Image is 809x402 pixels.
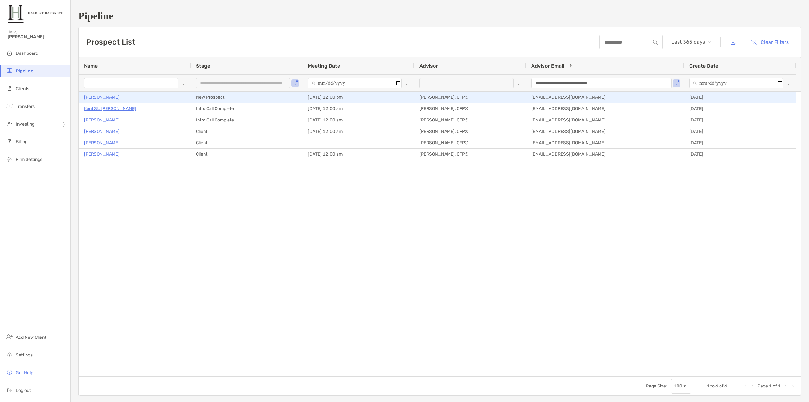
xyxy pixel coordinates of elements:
[16,157,42,162] span: Firm Settings
[6,49,13,57] img: dashboard icon
[526,126,684,137] div: [EMAIL_ADDRESS][DOMAIN_NAME]
[710,383,715,389] span: to
[707,383,709,389] span: 1
[6,333,13,341] img: add_new_client icon
[303,126,414,137] div: [DATE] 12:00 am
[526,149,684,160] div: [EMAIL_ADDRESS][DOMAIN_NAME]
[78,10,801,22] h1: Pipeline
[86,38,135,46] h3: Prospect List
[689,63,718,69] span: Create Date
[684,137,796,148] div: [DATE]
[531,63,564,69] span: Advisor Email
[181,81,186,86] button: Open Filter Menu
[16,352,33,358] span: Settings
[191,137,303,148] div: Client
[16,104,35,109] span: Transfers
[769,383,772,389] span: 1
[84,139,119,147] a: [PERSON_NAME]
[16,335,46,340] span: Add New Client
[414,114,526,126] div: [PERSON_NAME], CFP®
[84,105,136,113] a: Kent St. [PERSON_NAME]
[6,155,13,163] img: firm-settings icon
[16,51,38,56] span: Dashboard
[6,67,13,74] img: pipeline icon
[526,103,684,114] div: [EMAIL_ADDRESS][DOMAIN_NAME]
[414,103,526,114] div: [PERSON_NAME], CFP®
[84,127,119,135] a: [PERSON_NAME]
[404,81,409,86] button: Open Filter Menu
[414,149,526,160] div: [PERSON_NAME], CFP®
[531,78,672,88] input: Advisor Email Filter Input
[303,149,414,160] div: [DATE] 12:00 am
[6,368,13,376] img: get-help icon
[84,78,178,88] input: Name Filter Input
[674,81,679,86] button: Open Filter Menu
[16,370,33,375] span: Get Help
[191,103,303,114] div: Intro Call Complete
[715,383,718,389] span: 6
[303,114,414,126] div: [DATE] 12:00 am
[684,103,796,114] div: [DATE]
[6,138,13,145] img: billing icon
[6,120,13,127] img: investing icon
[191,149,303,160] div: Client
[303,137,414,148] div: -
[773,383,777,389] span: of
[653,40,658,45] img: input icon
[414,137,526,148] div: [PERSON_NAME], CFP®
[303,103,414,114] div: [DATE] 12:00 am
[783,384,788,389] div: Next Page
[6,386,13,394] img: logout icon
[646,383,667,389] div: Page Size:
[308,78,402,88] input: Meeting Date Filter Input
[745,35,794,49] button: Clear Filters
[16,121,34,127] span: Investing
[8,34,67,40] span: [PERSON_NAME]!
[684,126,796,137] div: [DATE]
[684,114,796,126] div: [DATE]
[84,116,119,124] a: [PERSON_NAME]
[191,126,303,137] div: Client
[84,150,119,158] a: [PERSON_NAME]
[791,384,796,389] div: Last Page
[16,68,33,74] span: Pipeline
[84,93,119,101] a: [PERSON_NAME]
[719,383,723,389] span: of
[419,63,438,69] span: Advisor
[191,92,303,103] div: New Prospect
[516,81,521,86] button: Open Filter Menu
[689,78,783,88] input: Create Date Filter Input
[684,149,796,160] div: [DATE]
[8,3,63,25] img: Zoe Logo
[414,92,526,103] div: [PERSON_NAME], CFP®
[293,81,298,86] button: Open Filter Menu
[526,114,684,126] div: [EMAIL_ADDRESS][DOMAIN_NAME]
[750,384,755,389] div: Previous Page
[684,92,796,103] div: [DATE]
[526,137,684,148] div: [EMAIL_ADDRESS][DOMAIN_NAME]
[757,383,768,389] span: Page
[16,86,29,91] span: Clients
[196,63,210,69] span: Stage
[786,81,791,86] button: Open Filter Menu
[674,383,682,389] div: 100
[6,84,13,92] img: clients icon
[671,379,691,394] div: Page Size
[6,102,13,110] img: transfers icon
[303,92,414,103] div: [DATE] 12:00 pm
[308,63,340,69] span: Meeting Date
[526,92,684,103] div: [EMAIL_ADDRESS][DOMAIN_NAME]
[6,351,13,358] img: settings icon
[778,383,781,389] span: 1
[191,114,303,126] div: Intro Call Complete
[724,383,727,389] span: 6
[414,126,526,137] div: [PERSON_NAME], CFP®
[742,384,747,389] div: First Page
[16,139,27,145] span: Billing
